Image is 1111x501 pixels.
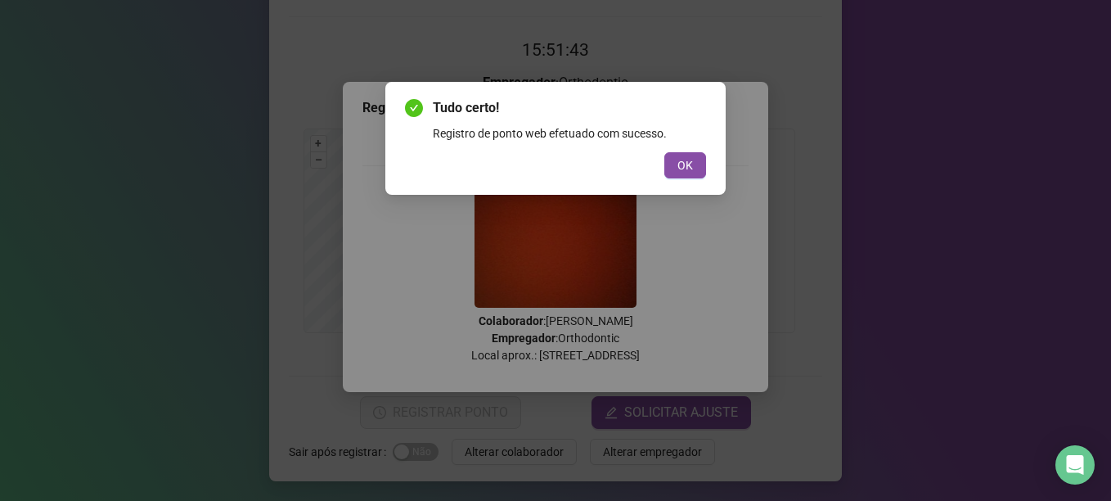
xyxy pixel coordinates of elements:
span: Tudo certo! [433,98,706,118]
div: Open Intercom Messenger [1055,445,1095,485]
div: Registro de ponto web efetuado com sucesso. [433,124,706,142]
span: check-circle [405,99,423,117]
span: OK [677,156,693,174]
button: OK [664,152,706,178]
